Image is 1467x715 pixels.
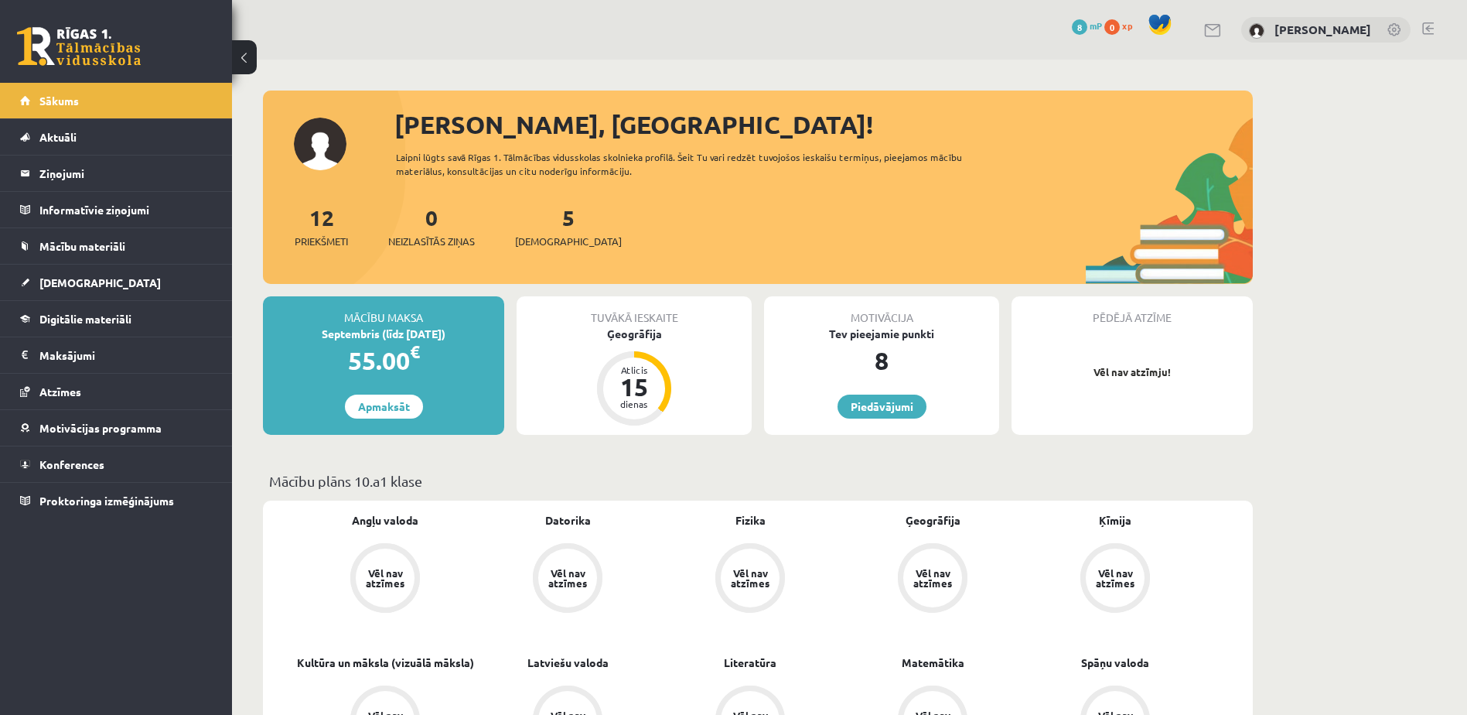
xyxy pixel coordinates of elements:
[1274,22,1371,37] a: [PERSON_NAME]
[911,568,954,588] div: Vēl nav atzīmes
[659,543,841,616] a: Vēl nav atzīmes
[20,156,213,191] a: Ziņojumi
[39,94,79,108] span: Sākums
[388,204,475,249] a: 0Neizlasītās ziņas
[20,374,213,409] a: Atzīmes
[294,543,476,616] a: Vēl nav atzīmes
[20,119,213,155] a: Aktuāli
[20,265,213,300] a: [DEMOGRAPHIC_DATA]
[476,543,659,616] a: Vēl nav atzīmes
[1090,19,1102,32] span: mP
[1104,19,1140,32] a: 0 xp
[611,399,657,409] div: dienas
[396,150,990,178] div: Laipni lūgts savā Rīgas 1. Tālmācības vidusskolas skolnieka profilā. Šeit Tu vari redzēt tuvojošo...
[1122,19,1132,32] span: xp
[269,470,1247,491] p: Mācību plāns 10.a1 klase
[1081,655,1149,671] a: Spāņu valoda
[388,234,475,249] span: Neizlasītās ziņas
[20,337,213,373] a: Maksājumi
[1072,19,1102,32] a: 8 mP
[39,312,131,326] span: Digitālie materiāli
[517,326,752,342] div: Ģeogrāfija
[263,342,504,379] div: 55.00
[1012,296,1253,326] div: Pēdējā atzīme
[39,130,77,144] span: Aktuāli
[263,326,504,342] div: Septembris (līdz [DATE])
[1024,543,1206,616] a: Vēl nav atzīmes
[39,156,213,191] legend: Ziņojumi
[735,512,766,529] a: Fizika
[527,655,609,671] a: Latviešu valoda
[297,655,474,671] a: Kultūra un māksla (vizuālā māksla)
[728,568,772,588] div: Vēl nav atzīmes
[1099,512,1131,529] a: Ķīmija
[906,512,960,529] a: Ģeogrāfija
[39,192,213,227] legend: Informatīvie ziņojumi
[724,655,776,671] a: Literatūra
[902,655,964,671] a: Matemātika
[39,421,162,435] span: Motivācijas programma
[20,83,213,118] a: Sākums
[394,106,1253,143] div: [PERSON_NAME], [GEOGRAPHIC_DATA]!
[345,395,423,419] a: Apmaksāt
[39,337,213,373] legend: Maksājumi
[263,296,504,326] div: Mācību maksa
[764,326,999,342] div: Tev pieejamie punkti
[20,301,213,337] a: Digitālie materiāli
[838,395,926,419] a: Piedāvājumi
[295,234,348,249] span: Priekšmeti
[611,375,657,399] div: 15
[20,446,213,482] a: Konferences
[515,234,622,249] span: [DEMOGRAPHIC_DATA]
[20,192,213,227] a: Informatīvie ziņojumi
[20,410,213,446] a: Motivācijas programma
[39,457,104,471] span: Konferences
[1019,364,1245,380] p: Vēl nav atzīmju!
[20,483,213,518] a: Proktoringa izmēģinājums
[1104,19,1120,35] span: 0
[295,204,348,249] a: 12Priekšmeti
[611,365,657,375] div: Atlicis
[17,27,141,66] a: Rīgas 1. Tālmācības vidusskola
[545,512,591,529] a: Datorika
[39,239,125,253] span: Mācību materiāli
[1072,19,1087,35] span: 8
[517,326,752,428] a: Ģeogrāfija Atlicis 15 dienas
[363,568,407,588] div: Vēl nav atzīmes
[517,296,752,326] div: Tuvākā ieskaite
[352,512,418,529] a: Angļu valoda
[764,296,999,326] div: Motivācija
[1249,23,1264,39] img: Luīze Kotova
[410,340,420,363] span: €
[841,543,1024,616] a: Vēl nav atzīmes
[546,568,589,588] div: Vēl nav atzīmes
[1093,568,1137,588] div: Vēl nav atzīmes
[39,385,81,399] span: Atzīmes
[764,342,999,379] div: 8
[39,275,161,289] span: [DEMOGRAPHIC_DATA]
[39,494,174,508] span: Proktoringa izmēģinājums
[20,228,213,264] a: Mācību materiāli
[515,204,622,249] a: 5[DEMOGRAPHIC_DATA]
